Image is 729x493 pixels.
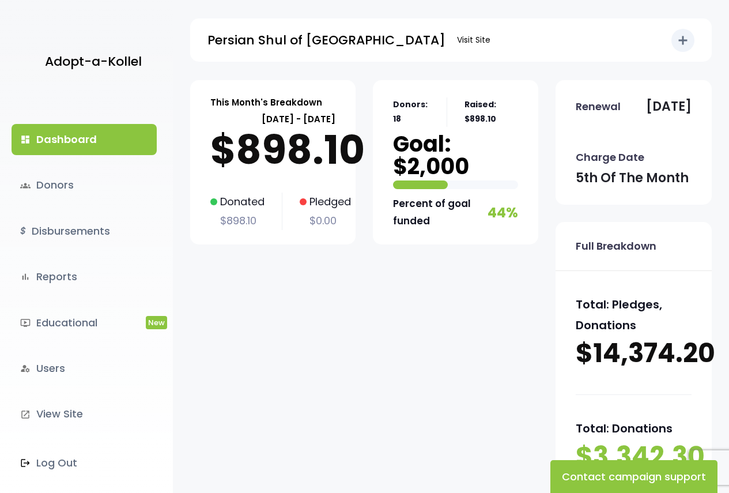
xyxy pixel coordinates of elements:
i: manage_accounts [20,363,31,374]
i: launch [20,409,31,420]
a: manage_accountsUsers [12,353,157,384]
a: Adopt-a-Kollel [39,33,142,89]
p: $14,374.20 [576,336,692,371]
p: Donors: 18 [393,97,429,126]
p: Goal: $2,000 [393,133,518,178]
p: This Month's Breakdown [210,95,322,110]
p: Charge Date [576,148,644,167]
i: dashboard [20,134,31,145]
p: Adopt-a-Kollel [45,50,142,73]
p: 5th of the month [576,167,689,190]
p: [DATE] - [DATE] [210,111,335,127]
i: ondemand_video [20,318,31,328]
p: Total: Donations [576,418,692,439]
i: $ [20,223,26,240]
a: launchView Site [12,398,157,430]
p: $0.00 [300,212,351,230]
p: $898.10 [210,127,335,173]
p: Pledged [300,193,351,211]
a: ondemand_videoEducationalNew [12,307,157,338]
a: Visit Site [451,29,496,51]
a: Log Out [12,447,157,479]
i: bar_chart [20,272,31,282]
p: $3,342.30 [576,439,692,475]
a: $Disbursements [12,216,157,247]
a: bar_chartReports [12,261,157,292]
p: [DATE] [646,95,692,118]
button: Contact campaign support [550,460,717,493]
p: $898.10 [210,212,265,230]
a: dashboardDashboard [12,124,157,155]
p: Renewal [576,97,621,116]
p: Raised: $898.10 [464,97,518,126]
p: Percent of goal funded [393,195,485,230]
i: add [676,33,690,47]
p: Full Breakdown [576,237,656,255]
p: Persian Shul of [GEOGRAPHIC_DATA] [207,29,445,52]
button: add [671,29,694,52]
span: groups [20,180,31,191]
p: Donated [210,193,265,211]
p: 44% [488,200,518,225]
span: New [146,316,167,329]
p: Total: Pledges, Donations [576,294,692,336]
a: groupsDonors [12,170,157,201]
